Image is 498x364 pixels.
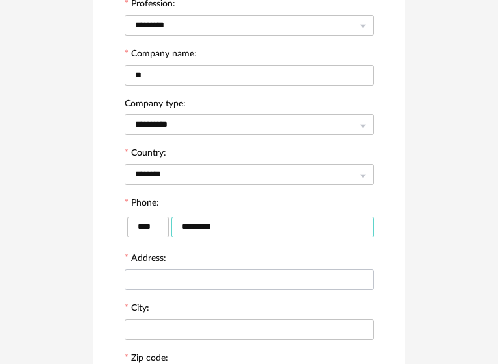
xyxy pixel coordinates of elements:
[125,199,159,210] label: Phone:
[125,304,149,315] label: City:
[125,254,166,265] label: Address:
[125,99,186,111] label: Company type:
[125,49,197,61] label: Company name:
[125,149,166,160] label: Country:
